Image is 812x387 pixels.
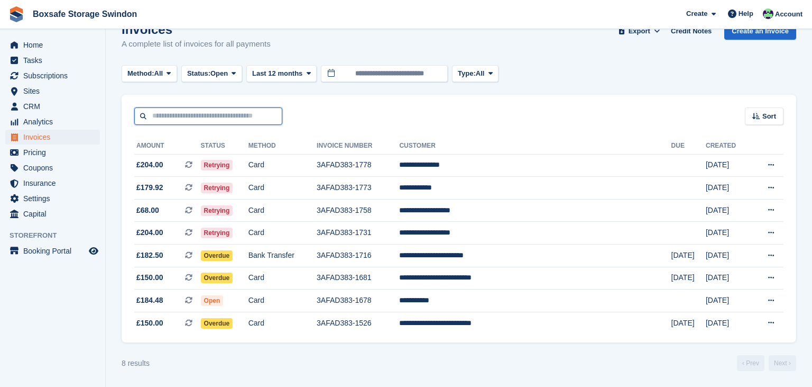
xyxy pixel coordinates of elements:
[23,176,87,191] span: Insurance
[5,68,100,83] a: menu
[399,138,671,155] th: Customer
[5,206,100,221] a: menu
[5,99,100,114] a: menu
[5,145,100,160] a: menu
[201,273,233,283] span: Overdue
[667,22,716,40] a: Credit Notes
[629,26,650,37] span: Export
[23,160,87,175] span: Coupons
[127,68,154,79] span: Method:
[154,68,163,79] span: All
[5,53,100,68] a: menu
[134,138,201,155] th: Amount
[201,295,224,306] span: Open
[23,191,87,206] span: Settings
[201,318,233,329] span: Overdue
[201,183,233,193] span: Retrying
[122,65,177,83] button: Method: All
[23,84,87,98] span: Sites
[181,65,242,83] button: Status: Open
[29,5,141,23] a: Boxsafe Storage Swindon
[5,84,100,98] a: menu
[23,206,87,221] span: Capital
[187,68,210,79] span: Status:
[706,177,751,200] td: [DATE]
[5,244,100,258] a: menu
[122,22,271,37] h1: Invoices
[201,138,248,155] th: Status
[23,38,87,52] span: Home
[706,138,751,155] th: Created
[476,68,485,79] span: All
[252,68,302,79] span: Last 12 months
[706,154,751,177] td: [DATE]
[739,8,753,19] span: Help
[136,159,163,170] span: £204.00
[769,355,796,371] a: Next
[735,355,798,371] nav: Page
[23,114,87,129] span: Analytics
[5,114,100,129] a: menu
[737,355,764,371] a: Previous
[23,68,87,83] span: Subscriptions
[5,130,100,145] a: menu
[23,53,87,68] span: Tasks
[248,312,317,334] td: Card
[706,267,751,290] td: [DATE]
[23,145,87,160] span: Pricing
[248,177,317,200] td: Card
[10,230,105,241] span: Storefront
[122,38,271,50] p: A complete list of invoices for all payments
[136,318,163,329] span: £150.00
[706,290,751,312] td: [DATE]
[706,245,751,267] td: [DATE]
[8,6,24,22] img: stora-icon-8386f47178a22dfd0bd8f6a31ec36ba5ce8667c1dd55bd0f319d3a0aa187defe.svg
[248,290,317,312] td: Card
[201,228,233,238] span: Retrying
[210,68,228,79] span: Open
[671,312,706,334] td: [DATE]
[763,8,773,19] img: Kim Virabi
[317,245,399,267] td: 3AFAD383-1716
[5,160,100,175] a: menu
[23,244,87,258] span: Booking Portal
[5,191,100,206] a: menu
[317,290,399,312] td: 3AFAD383-1678
[136,182,163,193] span: £179.92
[317,222,399,245] td: 3AFAD383-1731
[317,177,399,200] td: 3AFAD383-1773
[136,227,163,238] span: £204.00
[762,111,776,122] span: Sort
[724,22,796,40] a: Create an Invoice
[248,222,317,245] td: Card
[775,9,802,20] span: Account
[5,176,100,191] a: menu
[122,358,150,369] div: 8 results
[686,8,707,19] span: Create
[87,245,100,257] a: Preview store
[317,199,399,222] td: 3AFAD383-1758
[246,65,317,83] button: Last 12 months
[671,267,706,290] td: [DATE]
[317,138,399,155] th: Invoice Number
[706,199,751,222] td: [DATE]
[706,312,751,334] td: [DATE]
[201,205,233,216] span: Retrying
[317,312,399,334] td: 3AFAD383-1526
[671,138,706,155] th: Due
[248,199,317,222] td: Card
[23,99,87,114] span: CRM
[136,205,159,216] span: £68.00
[458,68,476,79] span: Type:
[248,154,317,177] td: Card
[248,245,317,267] td: Bank Transfer
[201,250,233,261] span: Overdue
[201,160,233,170] span: Retrying
[136,295,163,306] span: £184.48
[248,267,317,290] td: Card
[23,130,87,145] span: Invoices
[248,138,317,155] th: Method
[706,222,751,245] td: [DATE]
[317,267,399,290] td: 3AFAD383-1681
[136,250,163,261] span: £182.50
